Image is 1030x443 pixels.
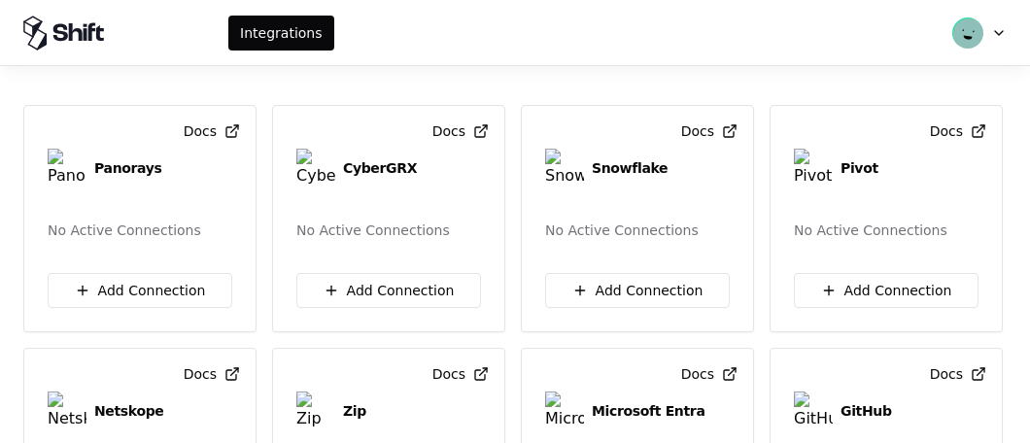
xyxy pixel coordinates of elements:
[545,273,730,308] button: Add Connection
[48,273,232,308] button: Add Connection
[681,357,738,392] button: Docs
[794,221,947,240] div: No Active Connections
[841,158,878,178] div: Pivot
[432,114,489,149] button: Docs
[681,114,738,149] button: Docs
[794,149,833,187] img: Pivot
[545,221,699,240] div: No Active Connections
[184,114,240,149] button: Docs
[48,392,86,430] img: Netskope
[930,357,986,392] button: Docs
[545,149,584,187] img: Snowflake
[794,273,978,308] button: Add Connection
[184,357,240,392] button: Docs
[343,401,366,421] div: Zip
[94,158,162,178] div: Panorays
[930,114,986,149] button: Docs
[296,392,335,430] img: Zip
[841,401,892,421] div: GitHub
[794,392,833,430] img: GitHub
[296,221,450,240] div: No Active Connections
[343,158,417,178] div: CyberGRX
[94,401,164,421] div: Netskope
[545,392,584,430] img: Microsoft Entra
[296,149,335,187] img: CyberGRX
[48,149,86,187] img: Panorays
[48,221,201,240] div: No Active Connections
[296,273,481,308] button: Add Connection
[228,16,333,51] button: Integrations
[432,357,489,392] button: Docs
[592,158,668,178] div: Snowflake
[592,401,705,421] div: Microsoft Entra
